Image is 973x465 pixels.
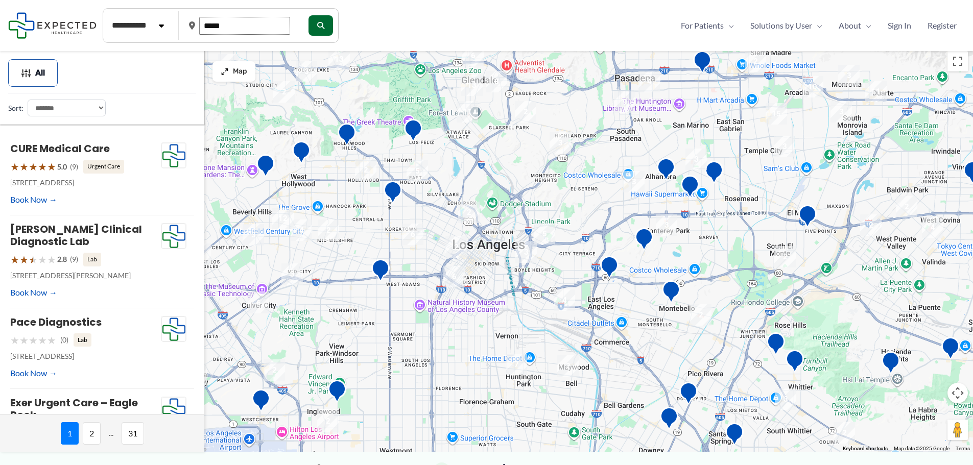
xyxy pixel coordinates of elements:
[400,115,426,149] div: Hd Diagnostic Imaging
[701,157,727,191] div: Diagnostic Medical Group
[956,446,970,451] a: Terms (opens in new tab)
[252,150,279,184] div: Sunset Diagnostic Radiology
[83,160,124,173] span: Urgent Care
[10,350,161,363] p: [STREET_ADDRESS]
[892,192,921,222] div: 2
[19,331,29,350] span: ★
[292,57,321,86] div: 3
[38,157,47,176] span: ★
[457,70,487,100] div: 13
[47,331,56,350] span: ★
[10,365,57,381] a: Book Now
[8,102,23,115] label: Sort:
[856,210,886,240] div: 2
[771,384,800,414] div: 3
[880,18,919,33] a: Sign In
[829,418,859,448] div: 2
[652,210,681,240] div: 3
[8,59,58,87] button: All
[741,46,770,76] div: 2
[29,157,38,176] span: ★
[74,333,91,347] span: Lab
[653,154,679,188] div: Pacific Medical Imaging
[10,176,161,189] p: [STREET_ADDRESS]
[233,67,247,76] span: Map
[545,128,575,158] div: 3
[458,41,488,70] div: 6
[770,132,799,161] div: 3
[47,157,56,176] span: ★
[259,355,289,385] div: 2
[10,396,138,422] a: Exer Urgent Care – Eagle Rock
[619,167,649,197] div: 3
[269,77,299,107] div: 2
[10,141,110,156] a: CURE Medical Care
[454,198,484,227] div: 2
[288,137,315,171] div: Western Diagnostic Radiology by RADDICO &#8211; West Hollywood
[677,171,703,205] div: Synergy Imaging Center
[918,212,947,242] div: 4
[221,67,229,76] img: Maximize
[212,61,255,82] button: Map
[947,420,968,440] button: Drag Pegman onto the map to open Street View
[398,219,428,249] div: 6
[894,446,950,451] span: Map data ©2025 Google
[313,406,343,436] div: 2
[367,255,394,289] div: Western Convalescent Hospital
[161,224,186,249] img: Expected Healthcare Logo
[631,224,657,258] div: Monterey Park Hospital AHMC
[937,333,964,367] div: Diagnostic Medical Group
[673,18,742,33] a: For PatientsMenu Toggle
[750,18,812,33] span: Solutions by User
[83,422,101,445] span: 2
[861,77,891,106] div: 11
[10,222,142,249] a: [PERSON_NAME] Clinical Diagnostic Lab
[29,250,38,269] span: ★
[502,350,531,379] div: 7
[8,12,97,38] img: Expected Healthcare Logo - side, dark font, small
[38,250,47,269] span: ★
[19,157,29,176] span: ★
[843,445,888,452] button: Keyboard shortcuts
[596,252,623,286] div: Edward R. Roybal Comprehensive Health Center
[161,143,186,168] img: Expected Healthcare Logo
[10,269,161,282] p: [STREET_ADDRESS][PERSON_NAME]
[798,72,827,102] div: 10
[877,347,904,381] div: Hacienda HTS Ultrasound
[244,288,273,317] div: 6
[794,201,821,235] div: Centrelake Imaging &#8211; El Monte
[161,397,186,423] img: Expected Healthcare Logo
[10,315,102,329] a: Pace Diagnostics
[681,144,711,174] div: 3
[686,300,716,330] div: 2
[441,232,471,262] div: 2
[239,220,268,250] div: 3
[351,155,381,185] div: 2
[610,87,639,117] div: 9
[47,250,56,269] span: ★
[834,61,864,90] div: 3
[482,67,511,96] div: 8
[928,18,957,33] span: Register
[60,333,68,347] span: (0)
[10,157,19,176] span: ★
[38,331,47,350] span: ★
[770,242,800,272] div: 2
[161,316,186,342] img: Expected Healthcare Logo
[277,259,307,289] div: 3
[861,18,871,33] span: Menu Toggle
[268,204,298,233] div: 12
[181,359,211,389] div: 3
[781,346,808,380] div: Mantro Mobile Imaging Llc
[10,285,57,300] a: Book Now
[721,419,748,453] div: Pacific Medical Imaging
[919,18,965,33] a: Register
[19,250,29,269] span: ★
[675,378,702,412] div: Green Light Imaging
[287,215,316,245] div: 4
[689,46,716,81] div: Huntington Hospital
[35,69,45,77] span: All
[61,422,79,445] span: 1
[324,44,354,74] div: 13
[553,351,583,381] div: 2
